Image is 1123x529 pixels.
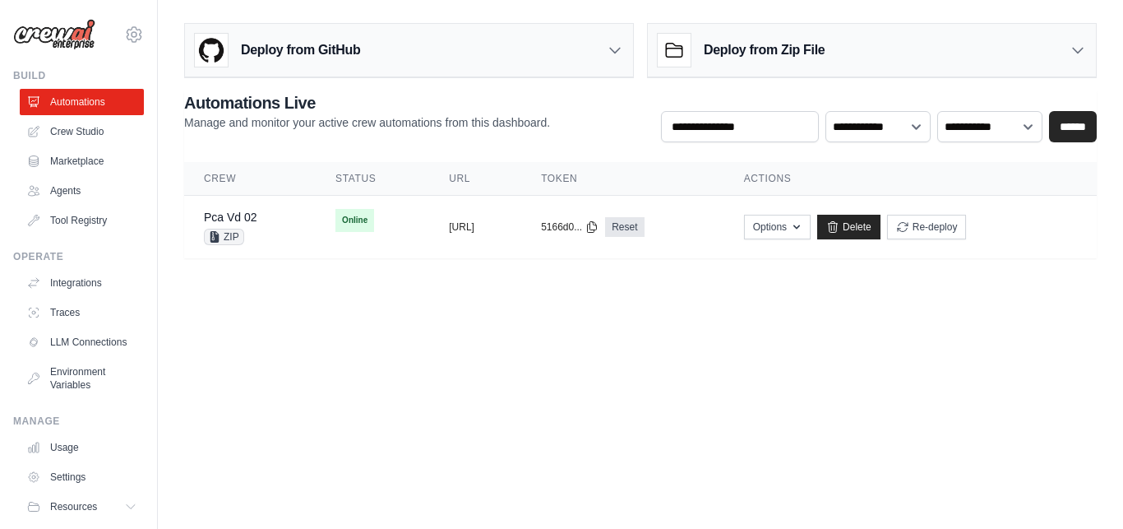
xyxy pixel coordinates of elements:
[817,215,880,239] a: Delete
[204,229,244,245] span: ZIP
[20,89,144,115] a: Automations
[184,91,550,114] h2: Automations Live
[20,434,144,461] a: Usage
[13,250,144,263] div: Operate
[20,329,144,355] a: LLM Connections
[20,494,144,520] button: Resources
[20,299,144,326] a: Traces
[20,464,144,490] a: Settings
[13,19,95,50] img: Logo
[316,162,429,196] th: Status
[13,69,144,82] div: Build
[13,415,144,428] div: Manage
[887,215,967,239] button: Re-deploy
[605,217,644,237] a: Reset
[20,178,144,204] a: Agents
[184,114,550,131] p: Manage and monitor your active crew automations from this dashboard.
[744,215,811,239] button: Options
[20,207,144,234] a: Tool Registry
[20,148,144,174] a: Marketplace
[20,270,144,296] a: Integrations
[429,162,521,196] th: URL
[724,162,1097,196] th: Actions
[521,162,724,196] th: Token
[204,211,257,224] a: Pca Vd 02
[704,40,825,60] h3: Deploy from Zip File
[184,162,316,196] th: Crew
[195,34,228,67] img: GitHub Logo
[20,359,144,398] a: Environment Variables
[541,220,598,234] button: 5166d0...
[20,118,144,145] a: Crew Studio
[335,209,374,232] span: Online
[50,500,97,513] span: Resources
[241,40,360,60] h3: Deploy from GitHub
